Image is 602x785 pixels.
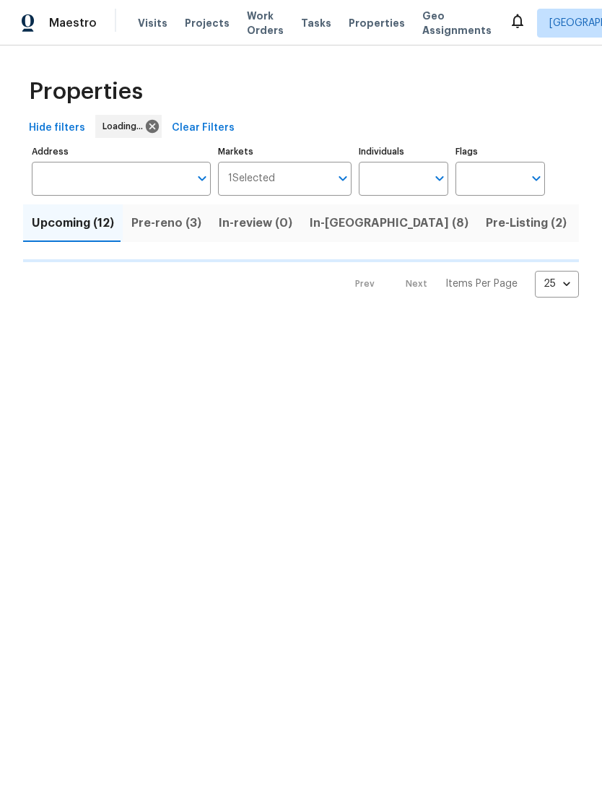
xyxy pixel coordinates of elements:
[102,119,149,134] span: Loading...
[333,168,353,188] button: Open
[422,9,492,38] span: Geo Assignments
[32,147,211,156] label: Address
[218,147,352,156] label: Markets
[359,147,448,156] label: Individuals
[23,115,91,142] button: Hide filters
[526,168,546,188] button: Open
[219,213,292,233] span: In-review (0)
[185,16,230,30] span: Projects
[301,18,331,28] span: Tasks
[341,271,579,298] nav: Pagination Navigation
[49,16,97,30] span: Maestro
[247,9,284,38] span: Work Orders
[310,213,468,233] span: In-[GEOGRAPHIC_DATA] (8)
[455,147,545,156] label: Flags
[131,213,201,233] span: Pre-reno (3)
[29,119,85,137] span: Hide filters
[172,119,235,137] span: Clear Filters
[166,115,240,142] button: Clear Filters
[445,277,518,291] p: Items Per Page
[95,115,162,138] div: Loading...
[29,84,143,99] span: Properties
[138,16,167,30] span: Visits
[32,213,114,233] span: Upcoming (12)
[192,168,212,188] button: Open
[349,16,405,30] span: Properties
[535,265,579,303] div: 25
[486,213,567,233] span: Pre-Listing (2)
[429,168,450,188] button: Open
[228,173,275,185] span: 1 Selected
